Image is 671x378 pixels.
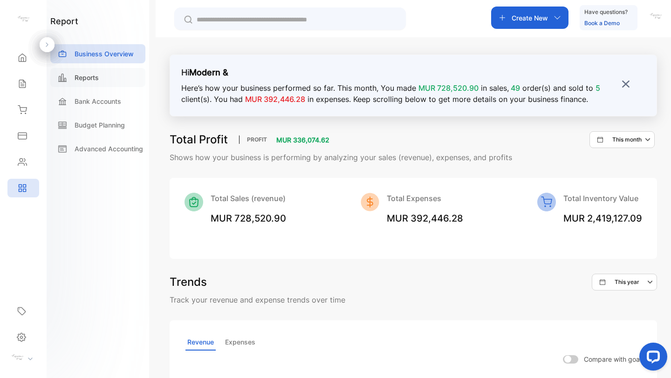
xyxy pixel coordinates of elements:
[50,139,145,158] a: Advanced Accounting
[649,9,663,23] img: avatar
[170,274,207,290] h3: Trends
[649,7,663,29] button: avatar
[211,193,286,204] p: Total Sales (revenue)
[16,12,30,26] img: logo
[185,193,203,211] img: Icon
[185,334,216,351] p: Revenue
[276,136,329,144] span: MUR 336,074.62
[387,193,463,204] p: Total Expenses
[239,135,274,144] p: PROFIT
[10,351,24,364] img: profile
[584,20,620,27] a: Book a Demo
[189,67,228,77] strong: Modern &
[223,334,257,351] p: Expenses
[50,44,145,63] a: Business Overview
[615,278,639,286] p: This year
[181,82,612,105] p: Here’s how your business performed so far. This month , You made in sales, order(s) and sold to c...
[592,274,657,290] button: This year
[75,120,125,130] p: Budget Planning
[170,152,657,163] p: Shows how your business is performing by analyzing your sales (revenue), expenses, and profits
[361,193,379,211] img: Icon
[584,354,641,364] p: Compare with goal
[491,7,568,29] button: Create New
[563,213,642,224] span: MUR 2,419,127.09
[170,294,657,305] p: Track your revenue and expense trends over time
[589,131,655,148] button: This month
[50,68,145,87] a: Reports
[75,96,121,106] p: Bank Accounts
[245,94,305,104] span: MUR 392,446.28
[75,144,143,154] p: Advanced Accounting
[512,13,548,23] p: Create New
[211,213,286,224] span: MUR 728,520.90
[537,193,556,211] img: Icon
[50,92,145,111] a: Bank Accounts
[170,131,228,148] h3: Total Profit
[584,7,628,17] p: Have questions?
[75,73,99,82] p: Reports
[181,66,621,79] p: Hi
[612,135,642,144] p: This month
[596,83,600,93] span: 5
[75,49,134,59] p: Business Overview
[632,339,671,378] iframe: LiveChat chat widget
[387,213,463,224] span: MUR 392,446.28
[50,115,145,135] a: Budget Planning
[621,80,630,89] img: close
[563,193,642,204] p: Total Inventory Value
[509,83,520,93] span: 49
[418,83,479,93] span: MUR 728,520.90
[50,15,78,27] h1: report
